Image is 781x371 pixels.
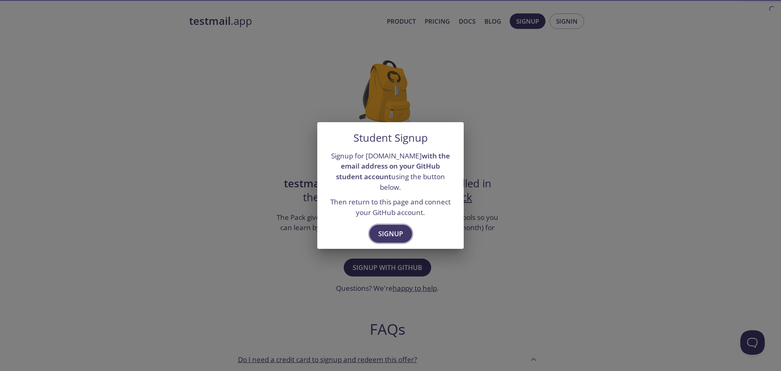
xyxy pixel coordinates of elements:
h5: Student Signup [353,132,428,144]
p: Then return to this page and connect your GitHub account. [327,197,454,217]
strong: with the email address on your GitHub student account [336,151,450,181]
span: Signup [378,228,403,239]
p: Signup for [DOMAIN_NAME] using the button below. [327,151,454,193]
button: Signup [369,225,412,243]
